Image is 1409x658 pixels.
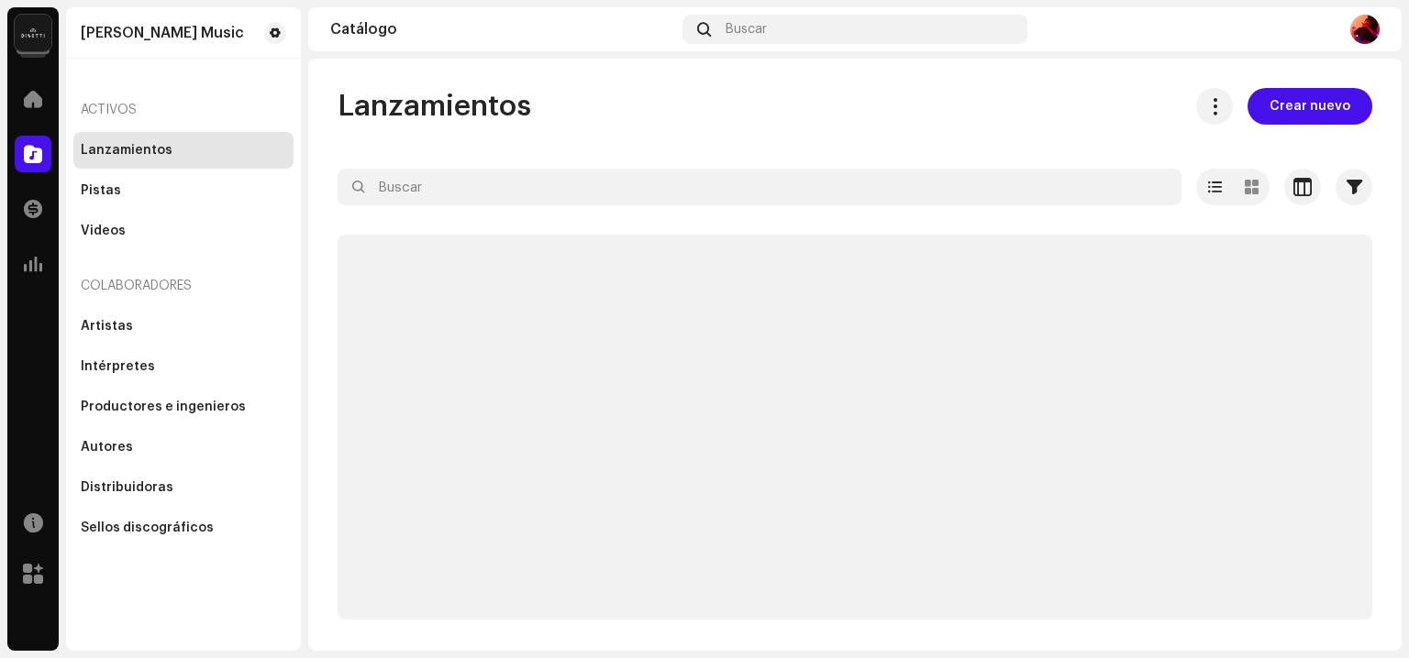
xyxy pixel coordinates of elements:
[73,88,294,132] re-a-nav-header: Activos
[330,22,675,37] div: Catálogo
[73,348,294,385] re-m-nav-item: Intérpretes
[81,224,126,238] div: Videos
[73,429,294,466] re-m-nav-item: Autores
[81,319,133,334] div: Artistas
[1350,15,1380,44] img: 6c183ee9-b41e-4dc9-9798-37b6290c0fb0
[15,15,51,51] img: 02a7c2d3-3c89-4098-b12f-2ff2945c95ee
[81,400,246,414] div: Productores e ingenieros
[73,308,294,345] re-m-nav-item: Artistas
[73,389,294,425] re-m-nav-item: Productores e ingenieros
[73,264,294,308] re-a-nav-header: Colaboradores
[73,510,294,546] re-m-nav-item: Sellos discográficos
[81,521,214,535] div: Sellos discográficos
[73,132,294,169] re-m-nav-item: Lanzamientos
[1270,88,1350,125] span: Crear nuevo
[73,172,294,209] re-m-nav-item: Pistas
[73,469,294,506] re-m-nav-item: Distribuidoras
[81,359,155,374] div: Intérpretes
[81,480,173,495] div: Distribuidoras
[81,26,244,40] div: Andres Music
[81,143,172,158] div: Lanzamientos
[726,22,767,37] span: Buscar
[73,213,294,249] re-m-nav-item: Videos
[81,183,121,198] div: Pistas
[1248,88,1372,125] button: Crear nuevo
[338,169,1182,205] input: Buscar
[338,88,531,125] span: Lanzamientos
[81,440,133,455] div: Autores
